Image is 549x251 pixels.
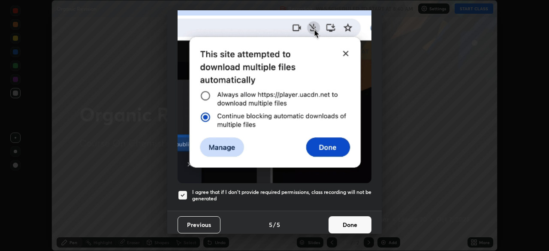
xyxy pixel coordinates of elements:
h4: / [273,220,276,229]
button: Done [329,216,371,233]
h4: 5 [269,220,272,229]
h4: 5 [277,220,280,229]
button: Previous [178,216,220,233]
h5: I agree that if I don't provide required permissions, class recording will not be generated [192,189,371,202]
